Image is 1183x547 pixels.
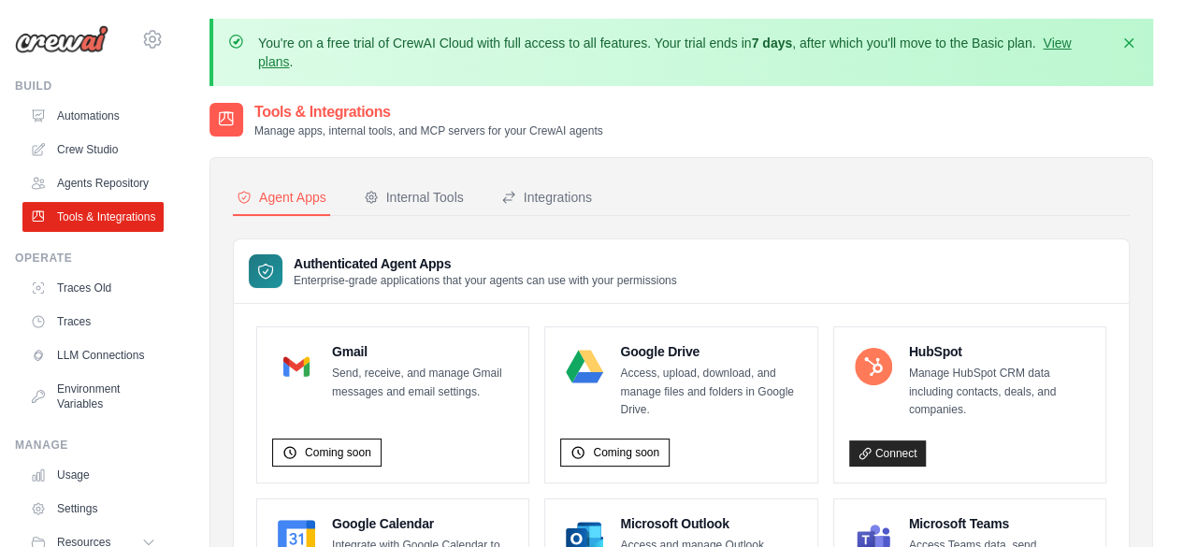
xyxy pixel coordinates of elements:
img: Gmail Logo [278,348,315,385]
a: Environment Variables [22,374,164,419]
p: Enterprise-grade applications that your agents can use with your permissions [294,273,677,288]
img: Google Drive Logo [566,348,603,385]
p: You're on a free trial of CrewAI Cloud with full access to all features. Your trial ends in , aft... [258,34,1108,71]
a: Automations [22,101,164,131]
div: Build [15,79,164,94]
button: Internal Tools [360,180,468,216]
p: Send, receive, and manage Gmail messages and email settings. [332,365,513,401]
div: Manage [15,438,164,453]
img: HubSpot Logo [855,348,892,385]
h4: Gmail [332,342,513,361]
div: Operate [15,251,164,266]
a: LLM Connections [22,340,164,370]
span: Coming soon [593,445,659,460]
h4: Google Drive [620,342,801,361]
strong: 7 days [751,36,792,50]
a: Usage [22,460,164,490]
button: Agent Apps [233,180,330,216]
a: Tools & Integrations [22,202,164,232]
a: Traces Old [22,273,164,303]
h2: Tools & Integrations [254,101,603,123]
a: Connect [849,440,927,467]
div: Internal Tools [364,188,464,207]
a: Settings [22,494,164,524]
button: Integrations [498,180,596,216]
p: Manage apps, internal tools, and MCP servers for your CrewAI agents [254,123,603,138]
img: Logo [15,25,108,53]
h4: Google Calendar [332,514,513,533]
p: Access, upload, download, and manage files and folders in Google Drive. [620,365,801,420]
a: Crew Studio [22,135,164,165]
div: Integrations [501,188,592,207]
a: Traces [22,307,164,337]
a: Agents Repository [22,168,164,198]
div: Agent Apps [237,188,326,207]
h3: Authenticated Agent Apps [294,254,677,273]
h4: Microsoft Teams [909,514,1090,533]
h4: Microsoft Outlook [620,514,801,533]
span: Coming soon [305,445,371,460]
p: Manage HubSpot CRM data including contacts, deals, and companies. [909,365,1090,420]
h4: HubSpot [909,342,1090,361]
